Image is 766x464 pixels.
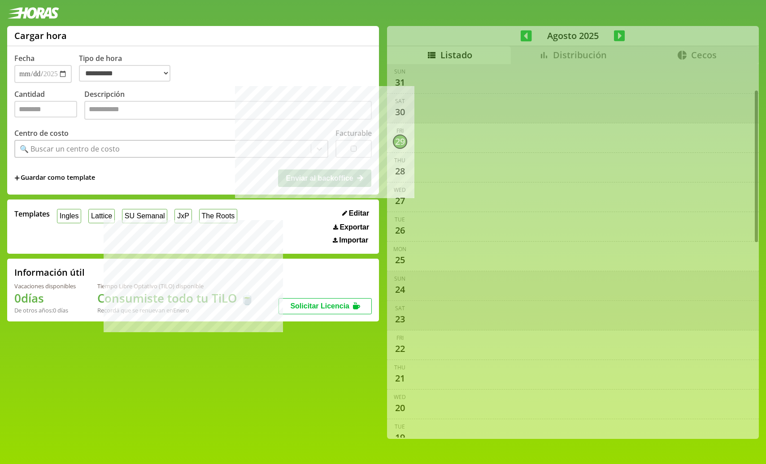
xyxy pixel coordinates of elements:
[79,53,178,83] label: Tipo de hora
[14,101,77,117] input: Cantidad
[290,302,349,310] span: Solicitar Licencia
[349,209,369,217] span: Editar
[279,298,372,314] button: Solicitar Licencia
[14,209,50,219] span: Templates
[174,209,191,223] button: JxP
[14,173,95,183] span: +Guardar como template
[14,30,67,42] h1: Cargar hora
[14,306,76,314] div: De otros años: 0 días
[7,7,59,19] img: logotipo
[331,223,372,232] button: Exportar
[173,306,189,314] b: Enero
[339,209,372,218] button: Editar
[79,65,170,82] select: Tipo de hora
[122,209,167,223] button: SU Semanal
[14,89,84,122] label: Cantidad
[14,266,85,278] h2: Información útil
[84,101,372,120] textarea: Descripción
[84,89,372,122] label: Descripción
[14,173,20,183] span: +
[88,209,115,223] button: Lattice
[339,236,368,244] span: Importar
[20,144,120,154] div: 🔍 Buscar un centro de costo
[97,306,254,314] div: Recordá que se renuevan en
[14,53,35,63] label: Fecha
[339,223,369,231] span: Exportar
[14,128,69,138] label: Centro de costo
[97,282,254,290] div: Tiempo Libre Optativo (TiLO) disponible
[199,209,237,223] button: The Roots
[14,282,76,290] div: Vacaciones disponibles
[97,290,254,306] h1: Consumiste todo tu TiLO 🍵
[57,209,81,223] button: Ingles
[335,128,372,138] label: Facturable
[14,290,76,306] h1: 0 días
